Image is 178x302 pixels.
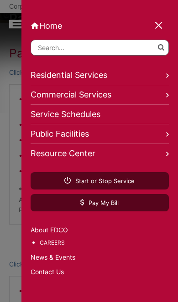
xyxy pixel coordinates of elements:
a: Contact Us [31,267,169,277]
a: Resource Center [31,144,169,163]
a: News & Events [31,252,169,262]
span: Start or Stop Service [64,177,135,185]
span: Pay My Bill [80,199,119,207]
input: Search [31,40,169,56]
a: About EDCO [31,225,169,235]
a: Careers [40,238,169,248]
a: Home [31,21,169,31]
a: Service Schedules [31,105,169,124]
a: Pay My Bill [31,194,169,211]
a: Public Facilities [31,124,169,144]
a: Commercial Services [31,85,169,105]
a: Start or Stop Service [31,172,169,189]
a: Residential Services [31,66,169,85]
